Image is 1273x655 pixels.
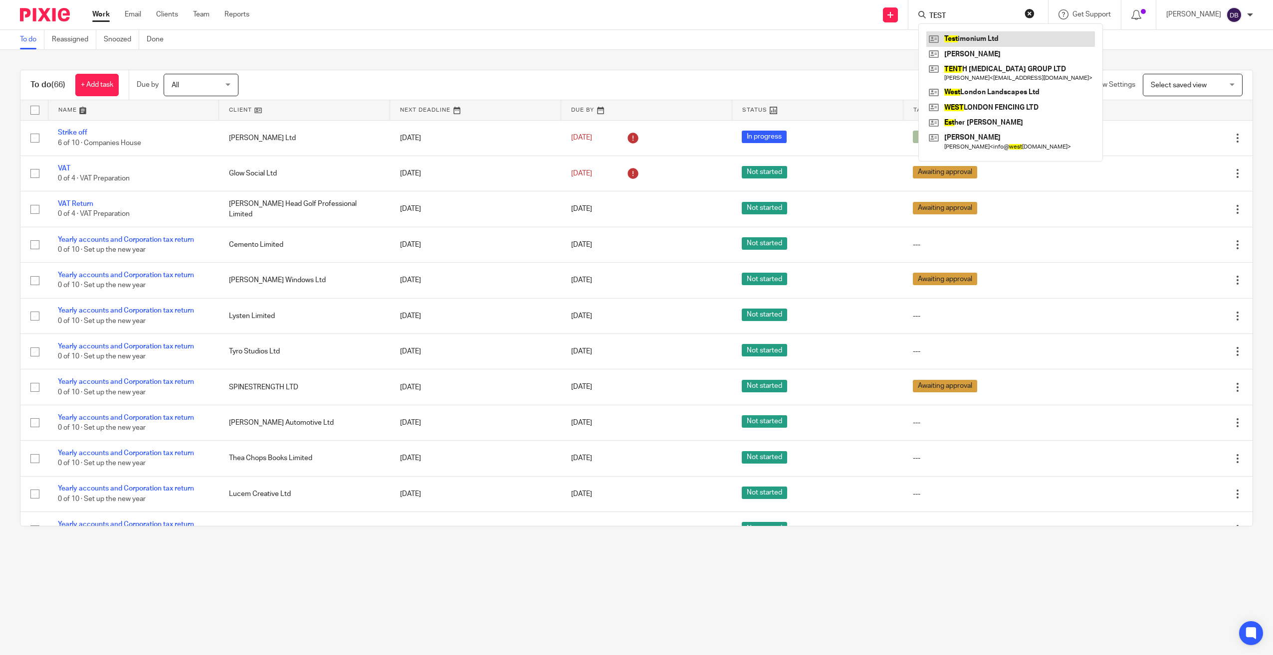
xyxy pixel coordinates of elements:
span: In progress [913,131,958,143]
span: Not started [742,237,787,250]
td: [DATE] [390,405,561,440]
td: Thea Chops Books Limited [219,441,390,476]
span: 0 of 4 · VAT Preparation [58,211,130,218]
img: Pixie [20,8,70,21]
td: [DATE] [390,476,561,511]
td: [DATE] [390,298,561,333]
td: Tyro Studios Ltd [219,334,390,369]
span: 6 of 10 · Companies House [58,140,141,147]
span: 0 of 10 · Set up the new year [58,460,146,467]
td: [PERSON_NAME] Automotive Ltd [219,405,390,440]
span: Select saved view [1151,82,1207,89]
a: Yearly accounts and Corporation tax return [58,485,194,492]
a: Strike off [58,129,87,136]
td: SPINESTRENGTH LTD [219,369,390,405]
span: Awaiting approval [913,166,977,178]
a: Yearly accounts and Corporation tax return [58,450,194,457]
span: Not started [742,309,787,321]
a: Email [125,9,141,19]
a: Yearly accounts and Corporation tax return [58,236,194,243]
span: View Settings [1092,81,1135,88]
td: [DATE] [390,334,561,369]
td: [PERSON_NAME] Ltd [219,120,390,156]
span: 0 of 10 · Set up the new year [58,353,146,360]
a: Done [147,30,171,49]
td: [PERSON_NAME] Limited [219,512,390,547]
a: Yearly accounts and Corporation tax return [58,521,194,528]
span: [DATE] [571,135,592,142]
div: --- [913,418,1071,428]
span: [DATE] [571,241,592,248]
td: [DATE] [390,512,561,547]
input: Search [928,12,1018,21]
span: 0 of 4 · VAT Preparation [58,175,130,182]
span: 0 of 10 · Set up the new year [58,282,146,289]
span: [DATE] [571,205,592,212]
span: Awaiting approval [913,202,977,214]
img: svg%3E [1226,7,1242,23]
a: Yearly accounts and Corporation tax return [58,378,194,385]
span: Not started [742,522,787,534]
a: Yearly accounts and Corporation tax return [58,414,194,421]
span: 0 of 10 · Set up the new year [58,389,146,396]
a: VAT [58,165,70,172]
span: Not started [742,273,787,285]
td: Glow Social Ltd [219,156,390,191]
span: [DATE] [571,384,592,391]
span: Not started [742,451,787,464]
a: To do [20,30,44,49]
div: --- [913,524,1071,534]
td: [DATE] [390,120,561,156]
a: Reassigned [52,30,96,49]
span: [DATE] [571,170,592,177]
td: [DATE] [390,156,561,191]
p: [PERSON_NAME] [1166,9,1221,19]
span: Not started [742,487,787,499]
a: Team [193,9,210,19]
td: [DATE] [390,227,561,262]
div: --- [913,240,1071,250]
td: Cemento Limited [219,227,390,262]
span: [DATE] [571,419,592,426]
div: --- [913,489,1071,499]
span: Not started [742,344,787,356]
td: Lysten Limited [219,298,390,333]
p: Due by [137,80,159,90]
a: Yearly accounts and Corporation tax return [58,272,194,279]
span: (66) [51,81,65,89]
span: [DATE] [571,348,592,355]
a: + Add task [75,74,119,96]
td: Lucem Creative Ltd [219,476,390,511]
span: All [172,82,179,89]
a: Yearly accounts and Corporation tax return [58,343,194,350]
a: Reports [224,9,249,19]
span: 0 of 10 · Set up the new year [58,495,146,502]
h1: To do [30,80,65,90]
a: Clients [156,9,178,19]
div: --- [913,311,1071,321]
span: Awaiting approval [913,273,977,285]
td: [DATE] [390,191,561,227]
a: Yearly accounts and Corporation tax return [58,307,194,314]
span: Awaiting approval [913,380,977,392]
td: [DATE] [390,369,561,405]
span: [DATE] [571,313,592,320]
td: [PERSON_NAME] Windows Ltd [219,263,390,298]
button: Clear [1025,8,1035,18]
span: Tags [913,107,930,113]
span: 0 of 10 · Set up the new year [58,318,146,325]
span: Get Support [1072,11,1111,18]
a: Work [92,9,110,19]
span: 0 of 10 · Set up the new year [58,424,146,431]
span: Not started [742,415,787,428]
td: [DATE] [390,441,561,476]
span: [DATE] [571,491,592,497]
span: Not started [742,380,787,392]
td: [DATE] [390,263,561,298]
div: --- [913,453,1071,463]
span: [DATE] [571,455,592,462]
div: --- [913,346,1071,356]
span: Not started [742,202,787,214]
a: VAT Return [58,200,93,207]
span: 0 of 10 · Set up the new year [58,246,146,253]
